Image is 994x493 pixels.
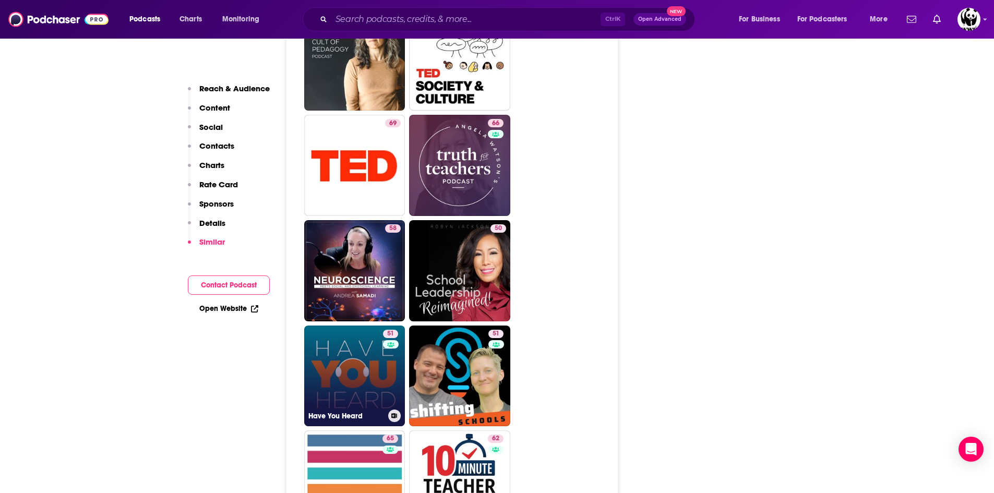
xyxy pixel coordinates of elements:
[903,10,920,28] a: Show notifications dropdown
[601,13,625,26] span: Ctrl K
[199,141,234,151] p: Contacts
[957,8,980,31] img: User Profile
[488,435,504,443] a: 62
[959,437,984,462] div: Open Intercom Messenger
[331,11,601,28] input: Search podcasts, credits, & more...
[8,9,109,29] img: Podchaser - Follow, Share and Rate Podcasts
[129,12,160,27] span: Podcasts
[492,118,499,129] span: 66
[488,330,504,338] a: 51
[173,11,208,28] a: Charts
[389,118,397,129] span: 69
[863,11,901,28] button: open menu
[383,330,398,338] a: 51
[304,115,405,216] a: 69
[797,12,847,27] span: For Podcasters
[215,11,273,28] button: open menu
[308,412,384,420] h3: Have You Heard
[739,12,780,27] span: For Business
[313,7,705,31] div: Search podcasts, credits, & more...
[409,220,510,321] a: 50
[188,122,223,141] button: Social
[188,83,270,103] button: Reach & Audience
[122,11,174,28] button: open menu
[387,329,394,339] span: 51
[387,434,394,444] span: 65
[188,160,224,179] button: Charts
[870,12,888,27] span: More
[188,103,230,122] button: Content
[488,119,504,127] a: 66
[199,237,225,247] p: Similar
[385,119,401,127] a: 69
[222,12,259,27] span: Monitoring
[199,83,270,93] p: Reach & Audience
[492,434,499,444] span: 62
[638,17,681,22] span: Open Advanced
[490,224,506,233] a: 50
[382,435,398,443] a: 65
[199,218,225,228] p: Details
[385,224,401,233] a: 58
[409,115,510,216] a: 66
[188,179,238,199] button: Rate Card
[791,11,863,28] button: open menu
[199,160,224,170] p: Charts
[188,218,225,237] button: Details
[633,13,686,26] button: Open AdvancedNew
[495,223,502,234] span: 50
[188,237,225,256] button: Similar
[199,103,230,113] p: Content
[199,122,223,132] p: Social
[929,10,945,28] a: Show notifications dropdown
[304,220,405,321] a: 58
[409,326,510,427] a: 51
[188,199,234,218] button: Sponsors
[667,6,686,16] span: New
[199,179,238,189] p: Rate Card
[179,12,202,27] span: Charts
[188,141,234,160] button: Contacts
[304,10,405,111] a: 68
[199,199,234,209] p: Sponsors
[957,8,980,31] span: Logged in as MXA_Team
[957,8,980,31] button: Show profile menu
[199,304,258,313] a: Open Website
[493,329,499,339] span: 51
[188,275,270,295] button: Contact Podcast
[304,326,405,427] a: 51Have You Heard
[389,223,397,234] span: 58
[732,11,793,28] button: open menu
